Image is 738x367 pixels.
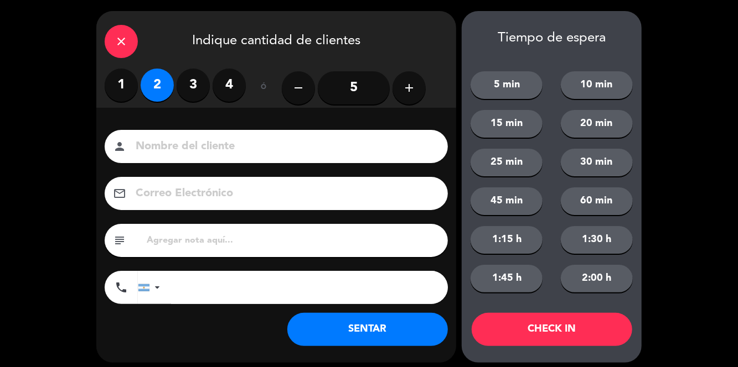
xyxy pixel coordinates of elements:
[113,140,126,153] i: person
[561,265,633,292] button: 2:00 h
[402,81,416,95] i: add
[146,233,440,248] input: Agregar nota aquí...
[96,11,456,69] div: Indique cantidad de clientes
[135,184,433,203] input: Correo Electrónico
[113,187,126,200] i: email
[287,313,448,346] button: SENTAR
[462,30,642,46] div: Tiempo de espera
[561,110,633,138] button: 20 min
[105,69,138,102] label: 1
[282,71,315,104] button: remove
[177,69,210,102] label: 3
[135,137,433,156] input: Nombre del cliente
[138,271,164,303] div: Argentina: +54
[471,265,543,292] button: 1:45 h
[393,71,426,104] button: add
[561,187,633,215] button: 60 min
[213,69,246,102] label: 4
[141,69,174,102] label: 2
[292,81,305,95] i: remove
[115,35,128,48] i: close
[113,234,126,247] i: subject
[471,110,543,138] button: 15 min
[561,149,633,176] button: 30 min
[472,313,632,346] button: CHECK IN
[471,149,543,176] button: 25 min
[471,71,543,99] button: 5 min
[471,226,543,254] button: 1:15 h
[115,281,128,294] i: phone
[246,69,282,107] div: ó
[561,71,633,99] button: 10 min
[471,187,543,215] button: 45 min
[561,226,633,254] button: 1:30 h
